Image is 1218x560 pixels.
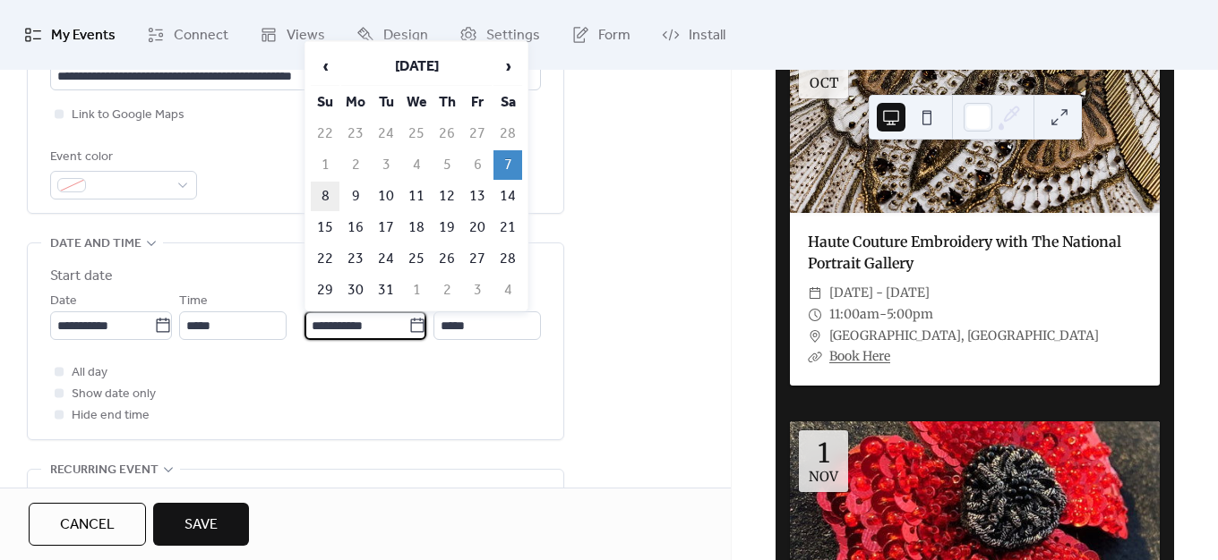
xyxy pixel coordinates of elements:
td: 4 [402,150,431,180]
td: 5 [433,150,461,180]
div: Start date [50,266,113,287]
td: 4 [493,276,522,305]
th: [DATE] [341,47,492,86]
td: 23 [341,119,370,148]
td: 20 [463,213,492,242]
td: 31 [372,276,400,305]
span: Time [179,291,208,312]
td: 10 [372,182,400,211]
td: 25 [402,244,431,274]
div: ​ [808,283,822,304]
a: Book Here [829,348,890,364]
span: My Events [51,21,116,50]
th: We [402,88,431,117]
td: 24 [372,244,400,274]
span: Show date only [72,384,156,405]
td: 11 [402,182,431,211]
td: 22 [311,119,339,148]
td: 28 [493,244,522,274]
span: [GEOGRAPHIC_DATA], [GEOGRAPHIC_DATA] [829,326,1099,347]
td: 18 [402,213,431,242]
a: Install [648,7,739,63]
span: Views [287,21,325,50]
td: 28 [493,119,522,148]
td: 6 [463,150,492,180]
div: Event color [50,147,193,168]
td: 22 [311,244,339,274]
span: Cancel [60,514,115,536]
th: Tu [372,88,400,117]
td: 2 [341,150,370,180]
td: 16 [341,213,370,242]
span: [DATE] - [DATE] [829,283,930,304]
a: Connect [133,7,242,63]
a: Design [343,7,442,63]
th: Fr [463,88,492,117]
span: Save [184,514,218,536]
span: - [879,304,887,326]
span: 11:00am [829,304,879,326]
td: 29 [311,276,339,305]
div: ​ [808,304,822,326]
td: 27 [463,244,492,274]
td: 1 [311,150,339,180]
td: 9 [341,182,370,211]
div: Oct [810,76,838,89]
span: Settings [486,21,540,50]
th: Su [311,88,339,117]
td: 23 [341,244,370,274]
span: Date and time [50,233,142,255]
span: Recurring event [50,460,159,481]
th: Th [433,88,461,117]
th: Sa [493,88,522,117]
div: 1 [818,439,830,466]
td: 3 [372,150,400,180]
div: 25 [808,46,839,72]
span: All day [72,362,107,384]
td: 21 [493,213,522,242]
td: 7 [493,150,522,180]
a: Haute Couture Embroidery with The National Portrait Gallery [808,233,1121,272]
td: 3 [463,276,492,305]
td: 17 [372,213,400,242]
div: Nov [809,470,838,483]
td: 12 [433,182,461,211]
span: ‹ [312,48,339,84]
div: ​ [808,326,822,347]
td: 13 [463,182,492,211]
div: ​ [808,346,822,368]
span: 5:00pm [887,304,933,326]
td: 24 [372,119,400,148]
span: Install [689,21,725,50]
span: Hide end time [72,405,150,427]
td: 1 [402,276,431,305]
span: Form [598,21,630,50]
td: 14 [493,182,522,211]
a: Views [246,7,339,63]
a: My Events [11,7,129,63]
span: › [494,48,521,84]
span: Design [383,21,428,50]
td: 26 [433,119,461,148]
span: Link to Google Maps [72,105,184,126]
button: Save [153,503,249,546]
button: Cancel [29,503,146,546]
td: 26 [433,244,461,274]
td: 30 [341,276,370,305]
th: Mo [341,88,370,117]
td: 25 [402,119,431,148]
td: 19 [433,213,461,242]
span: Date [50,291,77,312]
td: 8 [311,182,339,211]
a: Settings [446,7,553,63]
a: Form [558,7,644,63]
td: 15 [311,213,339,242]
td: 27 [463,119,492,148]
span: Connect [174,21,228,50]
td: 2 [433,276,461,305]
